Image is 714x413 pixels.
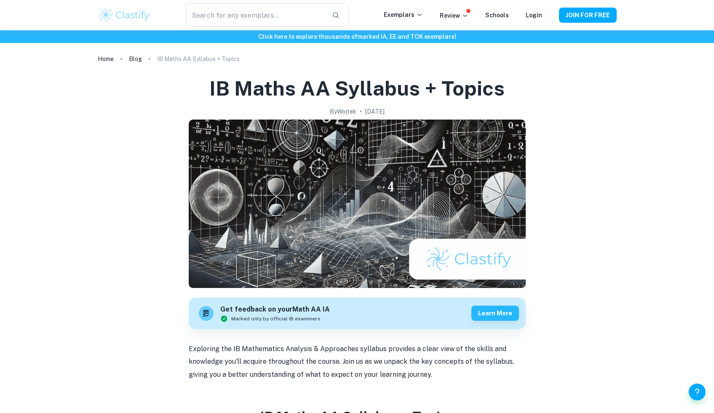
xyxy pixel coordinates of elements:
button: JOIN FOR FREE [559,8,617,23]
h6: Click here to explore thousands of marked IA, EE and TOK exemplars ! [2,32,712,41]
h2: [DATE] [365,107,385,116]
button: Learn more [471,306,519,321]
a: Schools [485,12,509,19]
h1: IB Maths AA Syllabus + Topics [209,75,505,102]
img: Clastify logo [98,7,151,24]
h6: Get feedback on your Math AA IA [220,304,330,315]
a: Get feedback on yourMath AA IAMarked only by official IB examinersLearn more [189,298,526,329]
p: Exemplars [384,10,423,19]
h2: By Wojtek [330,107,356,116]
a: Login [526,12,542,19]
span: Marked only by official IB examiners [231,315,321,322]
button: Help and Feedback [689,384,706,400]
p: Exploring the IB Mathematics Analysis & Approaches syllabus provides a clear view of the skills a... [189,343,526,381]
p: • [360,107,362,116]
p: Review [440,11,468,20]
a: Blog [129,53,142,65]
a: Home [98,53,114,65]
img: IB Maths AA Syllabus + Topics cover image [189,120,526,288]
p: IB Maths AA Syllabus + Topics [157,54,240,64]
input: Search for any exemplars... [186,3,325,27]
